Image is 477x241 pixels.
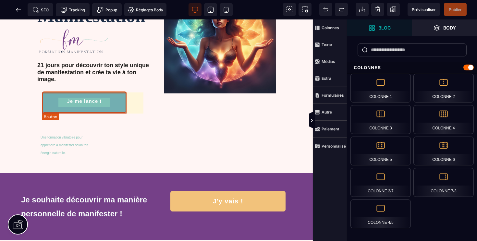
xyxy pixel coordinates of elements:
[92,3,122,16] span: Créer une alerte modale
[322,110,332,114] strong: Autre
[412,19,477,36] span: Ouvrir les calques
[128,6,163,13] span: Réglages Body
[347,62,477,74] div: Colonnes
[12,3,25,16] span: Retour
[313,138,347,154] span: Personnalisé
[41,113,97,139] text: Une formation vibratoire pour apprendre à manifester selon ton énergie naturelle.
[322,76,331,81] strong: Extra
[413,74,474,102] div: Colonne 2
[37,9,109,36] img: 324c6d0a661702377a8f1b47ec071a29_Capture_d%E2%80%99e%CC%81cran_2025-08-21_a%CC%80_13.04.23.png
[413,137,474,165] div: Colonne 6
[322,59,335,64] strong: Médias
[313,104,347,121] span: Autre
[322,93,344,98] strong: Formulaires
[347,19,412,36] span: Ouvrir les blocs
[170,172,286,192] button: J'y vais !
[189,3,202,16] span: Voir bureau
[356,3,369,16] span: Importer
[408,3,440,16] span: Aperçu
[347,111,354,130] span: Afficher les vues
[97,6,117,13] span: Popup
[313,53,347,70] span: Médias
[322,25,339,30] strong: Colonnes
[60,6,85,13] span: Tracking
[412,7,436,12] span: Prévisualiser
[313,87,347,104] span: Formulaires
[204,3,217,16] span: Voir tablette
[322,127,339,131] strong: Paiement
[313,70,347,87] span: Extra
[32,6,49,13] span: SEO
[444,3,467,16] span: Enregistrer le contenu
[42,72,127,93] button: Je me lance !
[21,172,149,203] text: Je souhaite découvrir ma manière personnelle de manifester !
[313,36,347,53] span: Texte
[313,19,347,36] span: Colonnes
[28,3,53,16] span: Métadata SEO
[335,3,348,16] span: Rétablir
[350,74,411,102] div: Colonne 1
[350,105,411,134] div: Colonne 3
[299,3,312,16] span: Capture d'écran
[413,168,474,197] div: Colonne 7/3
[371,3,384,16] span: Nettoyage
[56,3,90,16] span: Code de suivi
[322,42,332,47] strong: Texte
[350,137,411,165] div: Colonne 5
[283,3,296,16] span: Voir les composants
[220,3,233,16] span: Voir mobile
[37,36,149,65] text: 21 jours pour découvrir ton style unique de manifestation et crée ta vie à ton image.
[350,168,411,197] div: Colonne 3/7
[387,3,400,16] span: Enregistrer
[449,7,462,12] span: Publier
[378,25,391,30] strong: Bloc
[313,121,347,138] span: Paiement
[319,3,332,16] span: Défaire
[322,144,346,149] strong: Personnalisé
[443,25,456,30] strong: Body
[124,3,166,16] span: Favicon
[350,199,411,228] div: Colonne 4/5
[413,105,474,134] div: Colonne 4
